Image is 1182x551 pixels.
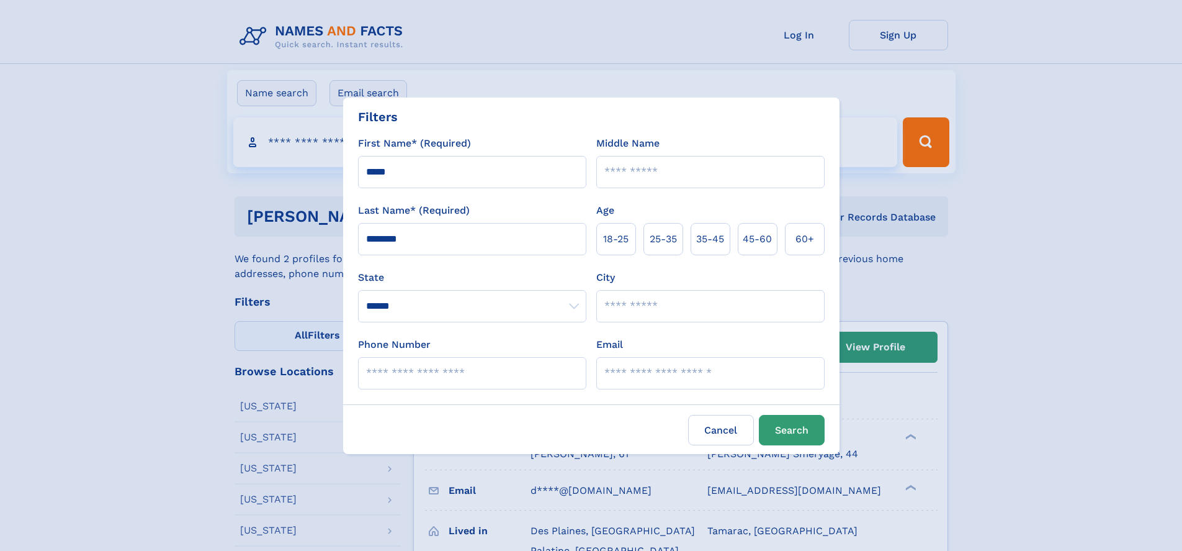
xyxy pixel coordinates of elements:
[596,270,615,285] label: City
[596,203,614,218] label: Age
[743,232,772,247] span: 45‑60
[358,270,586,285] label: State
[696,232,724,247] span: 35‑45
[596,337,623,352] label: Email
[358,337,431,352] label: Phone Number
[759,415,825,445] button: Search
[603,232,629,247] span: 18‑25
[358,107,398,126] div: Filters
[650,232,677,247] span: 25‑35
[596,136,660,151] label: Middle Name
[358,136,471,151] label: First Name* (Required)
[358,203,470,218] label: Last Name* (Required)
[688,415,754,445] label: Cancel
[795,232,814,247] span: 60+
